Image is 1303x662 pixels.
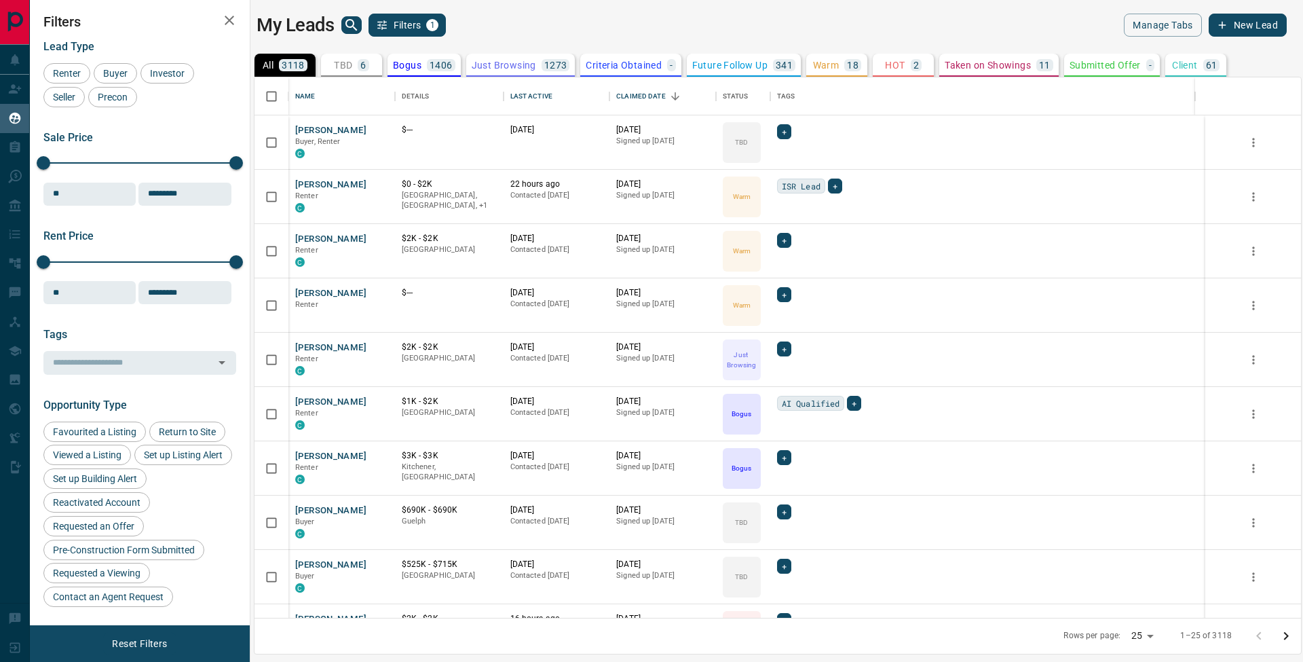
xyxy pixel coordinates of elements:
span: + [782,559,787,573]
div: Last Active [510,77,552,115]
p: Signed up [DATE] [616,407,709,418]
div: Claimed Date [616,77,666,115]
p: [DATE] [616,613,709,625]
p: Warm [733,300,751,310]
p: 1406 [430,60,453,70]
p: - [670,60,673,70]
span: Buyer [295,572,315,581]
span: Seller [48,92,80,103]
button: [PERSON_NAME] [295,450,366,463]
span: Set up Listing Alert [139,449,227,460]
span: + [852,397,856,410]
p: 18 [847,60,858,70]
p: [DATE] [510,450,603,462]
div: Requested a Viewing [43,563,150,583]
span: Sale Price [43,131,93,144]
button: more [1243,404,1264,424]
p: [GEOGRAPHIC_DATA] [402,407,497,418]
div: + [777,342,791,356]
div: Status [716,77,770,115]
span: + [782,342,787,356]
p: Signed up [DATE] [616,190,709,201]
span: Favourited a Listing [48,426,141,437]
span: + [782,451,787,464]
div: condos.ca [295,203,305,213]
span: + [782,234,787,247]
div: + [847,396,861,411]
p: TBD [735,572,748,582]
p: [DATE] [510,396,603,407]
span: Viewed a Listing [48,449,126,460]
span: Rent Price [43,229,94,242]
div: Claimed Date [609,77,716,115]
p: Bogus [732,409,751,419]
p: [DATE] [510,342,603,353]
div: condos.ca [295,257,305,267]
div: condos.ca [295,475,305,484]
p: 16 hours ago [510,613,603,625]
p: 1273 [544,60,567,70]
span: + [782,288,787,301]
p: [DATE] [510,559,603,570]
span: + [782,125,787,139]
div: 25 [1126,626,1158,646]
span: Buyer [295,517,315,526]
div: Renter [43,63,90,84]
p: 3118 [282,60,305,70]
p: Signed up [DATE] [616,516,709,527]
button: [PERSON_NAME] [295,342,366,354]
p: Warm [813,60,839,70]
p: $3K - $3K [402,450,497,462]
p: Bogus [732,463,751,473]
span: Contact an Agent Request [48,591,168,602]
p: Future Follow Up [692,60,768,70]
div: + [777,504,791,519]
button: Reset Filters [103,632,176,655]
div: + [777,233,791,248]
span: Requested an Offer [48,521,139,532]
button: more [1243,567,1264,587]
span: Buyer [98,68,132,79]
button: [PERSON_NAME] [295,559,366,572]
p: Contacted [DATE] [510,407,603,418]
p: All [263,60,273,70]
p: [DATE] [616,179,709,190]
button: more [1243,350,1264,370]
span: + [833,179,837,193]
p: $2K - $2K [402,233,497,244]
span: Lead Type [43,40,94,53]
div: condos.ca [295,366,305,375]
span: Set up Building Alert [48,473,142,484]
div: Reactivated Account [43,492,150,513]
p: $2K - $2K [402,342,497,353]
p: 22 hours ago [510,179,603,190]
p: $690K - $690K [402,504,497,516]
span: Renter [295,409,318,418]
div: + [777,450,791,465]
div: Favourited a Listing [43,422,146,442]
span: Renter [295,463,318,472]
div: Tags [770,77,1195,115]
p: $525K - $715K [402,559,497,570]
p: [GEOGRAPHIC_DATA] [402,244,497,255]
span: Requested a Viewing [48,568,145,578]
p: [DATE] [616,559,709,570]
p: Signed up [DATE] [616,462,709,473]
button: [PERSON_NAME] [295,179,366,191]
div: condos.ca [295,420,305,430]
p: $1K - $2K [402,396,497,407]
div: Set up Building Alert [43,468,147,489]
button: New Lead [1209,14,1287,37]
p: [DATE] [510,504,603,516]
p: Client [1172,60,1197,70]
p: 1–25 of 3118 [1180,630,1232,642]
span: Tags [43,328,67,341]
p: Just Browsing [472,60,536,70]
div: Set up Listing Alert [134,445,232,465]
div: Name [295,77,316,115]
span: AI Qualified [782,397,840,410]
button: more [1243,295,1264,316]
span: Investor [145,68,189,79]
div: Viewed a Listing [43,445,131,465]
span: Renter [295,191,318,200]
